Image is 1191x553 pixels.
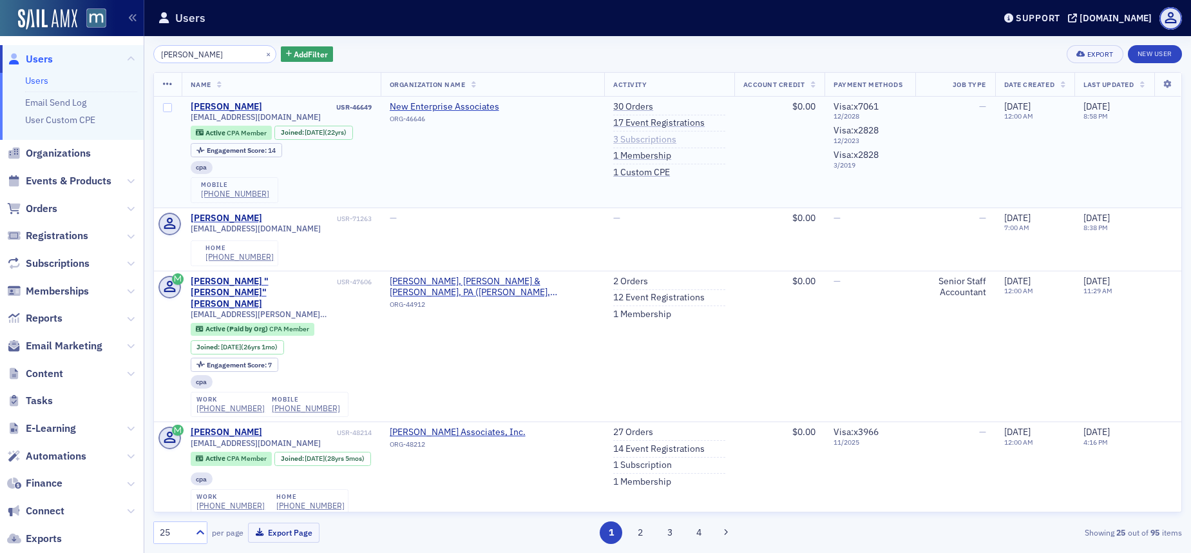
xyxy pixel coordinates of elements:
a: [PHONE_NUMBER] [205,252,274,262]
span: — [979,212,986,224]
time: 4:16 PM [1083,438,1108,447]
span: 11 / 2025 [834,438,906,447]
span: Payment Methods [834,80,902,89]
label: per page [212,527,243,538]
div: USR-48214 [264,429,372,437]
a: Active (Paid by Org) CPA Member [196,325,309,333]
a: [PERSON_NAME] "[PERSON_NAME]" [PERSON_NAME] [191,276,335,310]
span: 3 / 2019 [834,161,906,170]
strong: 25 [1114,527,1128,538]
div: Joined: 1997-03-05 00:00:00 [274,452,371,466]
span: Activity [613,80,647,89]
span: Organizations [26,146,91,160]
a: Users [7,52,53,66]
span: CPA Member [227,454,267,463]
a: [PHONE_NUMBER] [196,501,265,510]
a: [PHONE_NUMBER] [201,189,269,199]
div: Joined: 2003-08-08 00:00:00 [274,126,353,140]
div: Engagement Score: 14 [191,143,282,157]
div: ORG-46646 [390,115,507,128]
span: [DATE] [221,342,241,351]
span: [DATE] [1004,212,1031,224]
span: Email Marketing [26,339,102,353]
div: Active: Active: CPA Member [191,126,272,140]
span: Registrations [26,229,88,243]
a: Orders [7,202,57,216]
a: Email Marketing [7,339,102,353]
a: [PHONE_NUMBER] [272,403,340,413]
div: home [205,244,274,252]
a: 1 Custom CPE [613,167,670,179]
time: 12:00 AM [1004,438,1033,447]
a: Subscriptions [7,257,90,271]
div: Joined: 1999-07-07 00:00:00 [191,340,284,354]
span: Bormel, Grice & Huyett, PA (Laurel, MD) [390,276,596,298]
span: — [834,275,841,287]
div: work [196,493,265,501]
div: home [276,493,345,501]
button: [DOMAIN_NAME] [1068,14,1156,23]
span: Add Filter [294,48,328,60]
span: Finance [26,476,62,490]
div: USR-71263 [264,215,372,223]
div: work [196,396,265,403]
span: Tasks [26,394,53,408]
a: [PHONE_NUMBER] [276,501,345,510]
span: Subscriptions [26,257,90,271]
div: ORG-48212 [390,440,526,453]
a: 2 Orders [613,276,648,287]
a: 1 Membership [613,476,671,488]
a: E-Learning [7,422,76,436]
span: $0.00 [792,212,815,224]
div: USR-47606 [337,278,372,286]
span: Events & Products [26,174,111,188]
div: (28yrs 5mos) [305,454,365,463]
span: $0.00 [792,426,815,438]
span: Account Credit [743,80,805,89]
span: — [979,426,986,438]
span: E-Learning [26,422,76,436]
a: [PERSON_NAME] [191,101,262,113]
span: Date Created [1004,80,1054,89]
span: Visa : x3966 [834,426,879,438]
h1: Users [175,10,205,26]
a: 3 Subscriptions [613,134,676,146]
a: New User [1128,45,1182,63]
div: mobile [201,181,269,189]
div: Active (Paid by Org): Active (Paid by Org): CPA Member [191,323,315,336]
a: Reports [7,311,62,325]
a: Active CPA Member [196,128,266,137]
span: Engagement Score : [207,146,268,155]
a: Content [7,367,63,381]
span: Mueller Associates, Inc. [390,427,526,438]
a: 12 Event Registrations [613,292,705,304]
span: CPA Member [269,324,309,333]
span: 12 / 2023 [834,137,906,145]
span: [EMAIL_ADDRESS][PERSON_NAME][DOMAIN_NAME] [191,309,372,319]
a: 17 Event Registrations [613,117,705,129]
span: $0.00 [792,275,815,287]
strong: 95 [1148,527,1162,538]
a: User Custom CPE [25,114,95,126]
span: Users [26,52,53,66]
button: 2 [629,521,652,544]
span: Joined : [281,128,305,137]
span: [DATE] [1004,101,1031,112]
span: Memberships [26,284,89,298]
span: New Enterprise Associates [390,101,507,113]
span: Active [205,128,227,137]
span: Visa : x2828 [834,149,879,160]
time: 7:00 AM [1004,223,1029,232]
a: Finance [7,476,62,490]
span: [DATE] [1004,275,1031,287]
span: Reports [26,311,62,325]
span: Visa : x2828 [834,124,879,136]
span: Organization Name [390,80,466,89]
a: [PHONE_NUMBER] [196,403,265,413]
a: SailAMX [18,9,77,30]
div: cpa [191,472,213,485]
div: 14 [207,147,276,154]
